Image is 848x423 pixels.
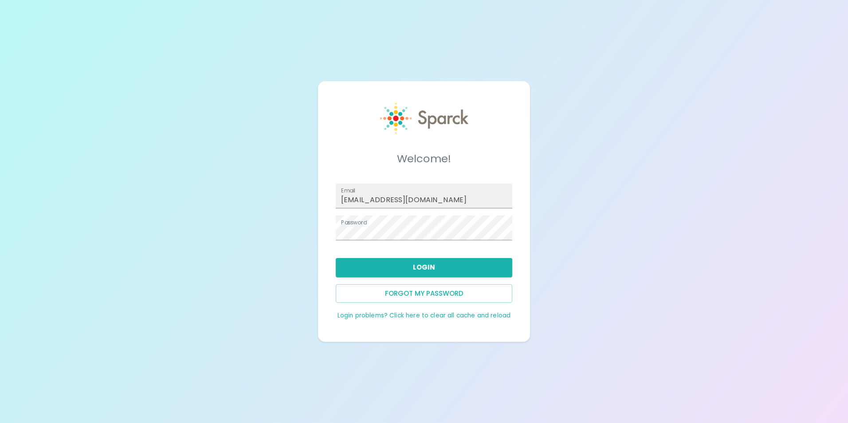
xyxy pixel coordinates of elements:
[341,219,367,226] label: Password
[341,187,355,194] label: Email
[338,311,510,320] a: Login problems? Click here to clear all cache and reload
[380,102,468,134] img: Sparck logo
[336,152,512,166] h5: Welcome!
[336,258,512,277] button: Login
[336,284,512,303] button: Forgot my password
